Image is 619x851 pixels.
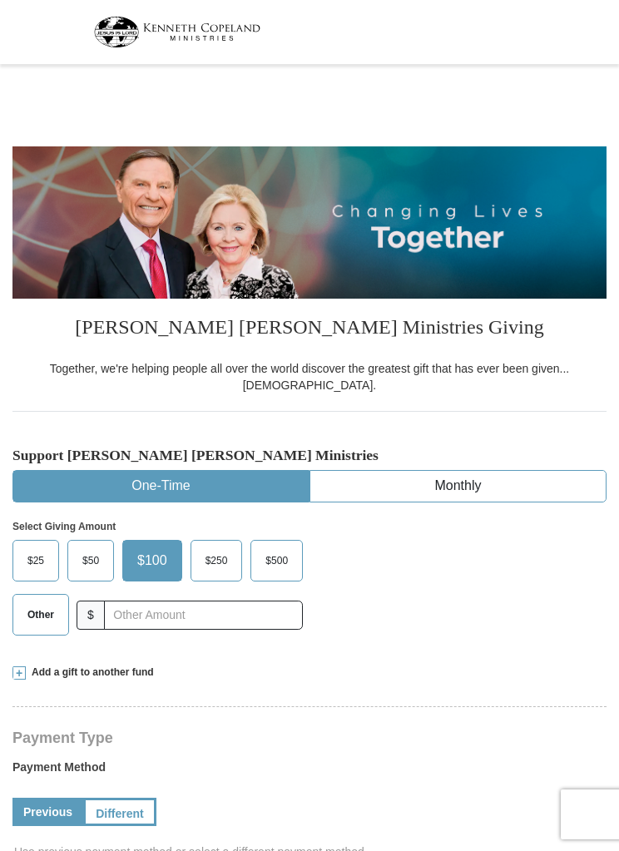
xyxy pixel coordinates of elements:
span: $ [77,601,105,630]
span: $50 [74,548,107,573]
span: Add a gift to another fund [26,665,154,680]
label: Payment Method [12,759,607,784]
span: $25 [19,548,52,573]
span: $250 [197,548,236,573]
button: Monthly [310,471,606,502]
a: Different [83,798,156,826]
span: $100 [129,548,176,573]
button: One-Time [13,471,309,502]
input: Other Amount [104,601,303,630]
h5: Support [PERSON_NAME] [PERSON_NAME] Ministries [12,447,607,464]
h4: Payment Type [12,731,607,745]
div: Together, we're helping people all over the world discover the greatest gift that has ever been g... [12,360,607,393]
h3: [PERSON_NAME] [PERSON_NAME] Ministries Giving [12,299,607,360]
span: Other [19,602,62,627]
span: $500 [257,548,296,573]
a: Previous [12,798,83,826]
strong: Select Giving Amount [12,521,116,532]
img: kcm-header-logo.svg [94,17,260,47]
